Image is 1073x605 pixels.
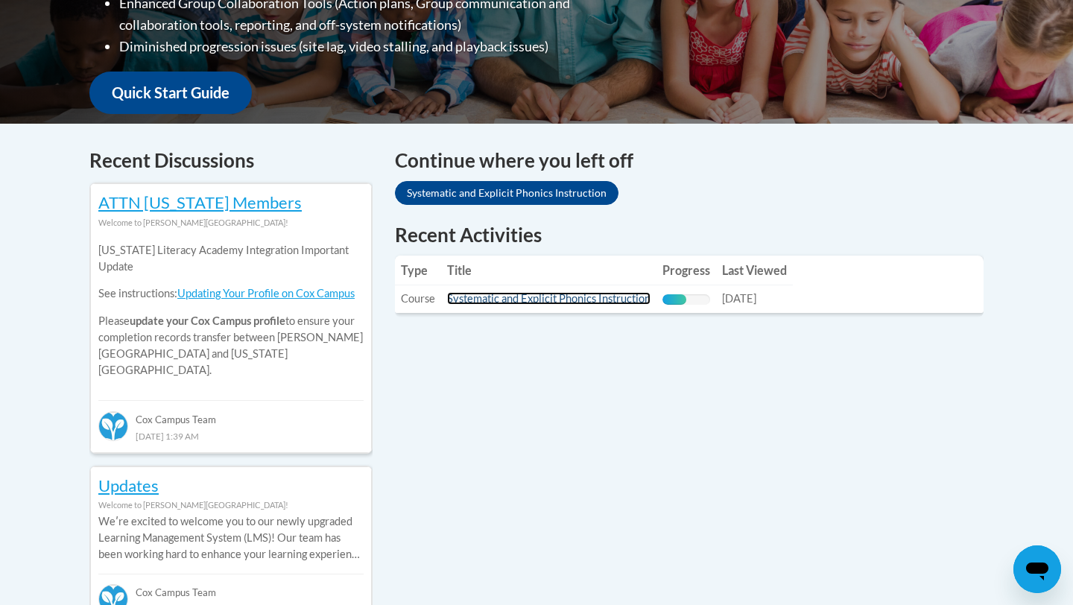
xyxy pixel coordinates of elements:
[1013,545,1061,593] iframe: Button to launch messaging window
[98,242,364,275] p: [US_STATE] Literacy Academy Integration Important Update
[395,146,984,175] h4: Continue where you left off
[722,292,756,305] span: [DATE]
[716,256,793,285] th: Last Viewed
[98,497,364,513] div: Welcome to [PERSON_NAME][GEOGRAPHIC_DATA]!
[98,285,364,302] p: See instructions:
[130,314,285,327] b: update your Cox Campus profile
[98,400,364,427] div: Cox Campus Team
[395,221,984,248] h1: Recent Activities
[441,256,656,285] th: Title
[98,215,364,231] div: Welcome to [PERSON_NAME][GEOGRAPHIC_DATA]!
[119,36,630,57] li: Diminished progression issues (site lag, video stalling, and playback issues)
[98,513,364,563] p: Weʹre excited to welcome you to our newly upgraded Learning Management System (LMS)! Our team has...
[395,181,618,205] a: Systematic and Explicit Phonics Instruction
[662,294,686,305] div: Progress, %
[98,231,364,390] div: Please to ensure your completion records transfer between [PERSON_NAME][GEOGRAPHIC_DATA] and [US_...
[98,428,364,444] div: [DATE] 1:39 AM
[177,287,355,300] a: Updating Your Profile on Cox Campus
[89,72,252,114] a: Quick Start Guide
[395,256,441,285] th: Type
[98,192,302,212] a: ATTN [US_STATE] Members
[98,411,128,441] img: Cox Campus Team
[98,475,159,495] a: Updates
[656,256,716,285] th: Progress
[401,292,435,305] span: Course
[447,292,651,305] a: Systematic and Explicit Phonics Instruction
[98,574,364,601] div: Cox Campus Team
[89,146,373,175] h4: Recent Discussions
